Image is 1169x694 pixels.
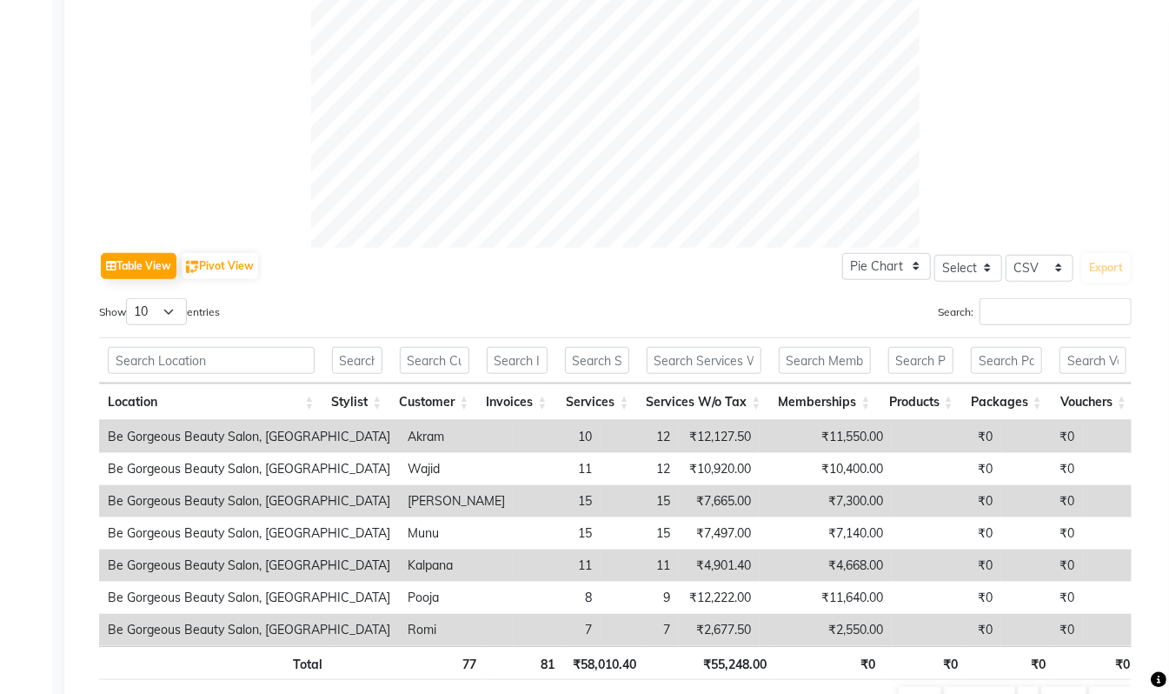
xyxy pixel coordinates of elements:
td: 9 [601,582,679,614]
td: Kalpana [399,550,514,582]
th: Stylist: activate to sort column ascending [323,384,391,421]
th: 77 [398,646,485,680]
td: ₹0 [892,421,1001,453]
td: Be Gorgeous Beauty Salon, [GEOGRAPHIC_DATA] [99,550,399,582]
input: Search Packages [971,347,1042,374]
td: 7 [601,614,679,646]
button: Table View [101,253,176,279]
th: Invoices: activate to sort column ascending [478,384,556,421]
td: 10 [514,421,601,453]
td: ₹0 [1001,614,1083,646]
td: Akram [399,421,514,453]
td: Wajid [399,453,514,485]
td: ₹11,640.00 [760,582,892,614]
th: Total [99,646,331,680]
th: Location: activate to sort column ascending [99,384,323,421]
td: Pooja [399,582,514,614]
td: ₹0 [1001,517,1083,550]
td: ₹0 [892,614,1001,646]
th: ₹0 [884,646,966,680]
td: Be Gorgeous Beauty Salon, [GEOGRAPHIC_DATA] [99,517,399,550]
input: Search Products [888,347,953,374]
th: ₹58,010.40 [563,646,645,680]
td: Be Gorgeous Beauty Salon, [GEOGRAPHIC_DATA] [99,614,399,646]
input: Search Memberships [779,347,871,374]
td: ₹11,550.00 [760,421,892,453]
td: ₹10,400.00 [760,453,892,485]
td: ₹0 [892,550,1001,582]
th: ₹55,248.00 [645,646,775,680]
th: ₹0 [966,646,1054,680]
td: ₹2,550.00 [760,614,892,646]
th: Products: activate to sort column ascending [880,384,962,421]
td: ₹4,668.00 [760,550,892,582]
td: ₹0 [892,517,1001,550]
td: 15 [601,517,679,550]
td: 15 [514,517,601,550]
td: Be Gorgeous Beauty Salon, [GEOGRAPHIC_DATA] [99,421,399,453]
td: ₹4,901.40 [679,550,760,582]
th: Memberships: activate to sort column ascending [770,384,880,421]
th: Customer: activate to sort column ascending [391,384,478,421]
input: Search Services [565,347,629,374]
input: Search Stylist [332,347,382,374]
th: Services: activate to sort column ascending [556,384,638,421]
td: ₹0 [892,582,1001,614]
th: Vouchers: activate to sort column ascending [1051,384,1135,421]
td: ₹7,497.00 [679,517,760,550]
td: ₹0 [892,485,1001,517]
label: Search: [938,298,1132,325]
td: ₹0 [1001,550,1083,582]
td: ₹0 [1001,453,1083,485]
input: Search Location [108,347,315,374]
td: 11 [601,550,679,582]
td: ₹0 [1001,421,1083,453]
img: pivot.png [186,261,199,274]
td: Romi [399,614,514,646]
th: 81 [485,646,563,680]
td: 11 [514,550,601,582]
td: 12 [601,421,679,453]
td: 8 [514,582,601,614]
th: ₹0 [776,646,885,680]
td: ₹7,665.00 [679,485,760,517]
td: ₹7,140.00 [760,517,892,550]
td: 11 [514,453,601,485]
td: ₹12,222.00 [679,582,760,614]
td: Be Gorgeous Beauty Salon, [GEOGRAPHIC_DATA] [99,582,399,614]
td: ₹0 [1001,582,1083,614]
td: 12 [601,453,679,485]
select: Showentries [126,298,187,325]
td: [PERSON_NAME] [399,485,514,517]
button: Export [1082,253,1130,283]
td: 7 [514,614,601,646]
th: ₹0 [1054,646,1139,680]
th: Packages: activate to sort column ascending [962,384,1051,421]
td: ₹0 [892,453,1001,485]
input: Search Invoices [487,347,548,374]
input: Search Vouchers [1059,347,1126,374]
th: Services W/o Tax: activate to sort column ascending [638,384,770,421]
td: ₹7,300.00 [760,485,892,517]
td: ₹12,127.50 [679,421,760,453]
td: Be Gorgeous Beauty Salon, [GEOGRAPHIC_DATA] [99,485,399,517]
td: ₹0 [1001,485,1083,517]
input: Search Customer [400,347,469,374]
td: ₹10,920.00 [679,453,760,485]
label: Show entries [99,298,220,325]
td: Be Gorgeous Beauty Salon, [GEOGRAPHIC_DATA] [99,453,399,485]
td: 15 [514,485,601,517]
td: ₹2,677.50 [679,614,760,646]
input: Search: [980,298,1132,325]
td: 15 [601,485,679,517]
td: Munu [399,517,514,550]
button: Pivot View [182,253,258,279]
input: Search Services W/o Tax [647,347,761,374]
